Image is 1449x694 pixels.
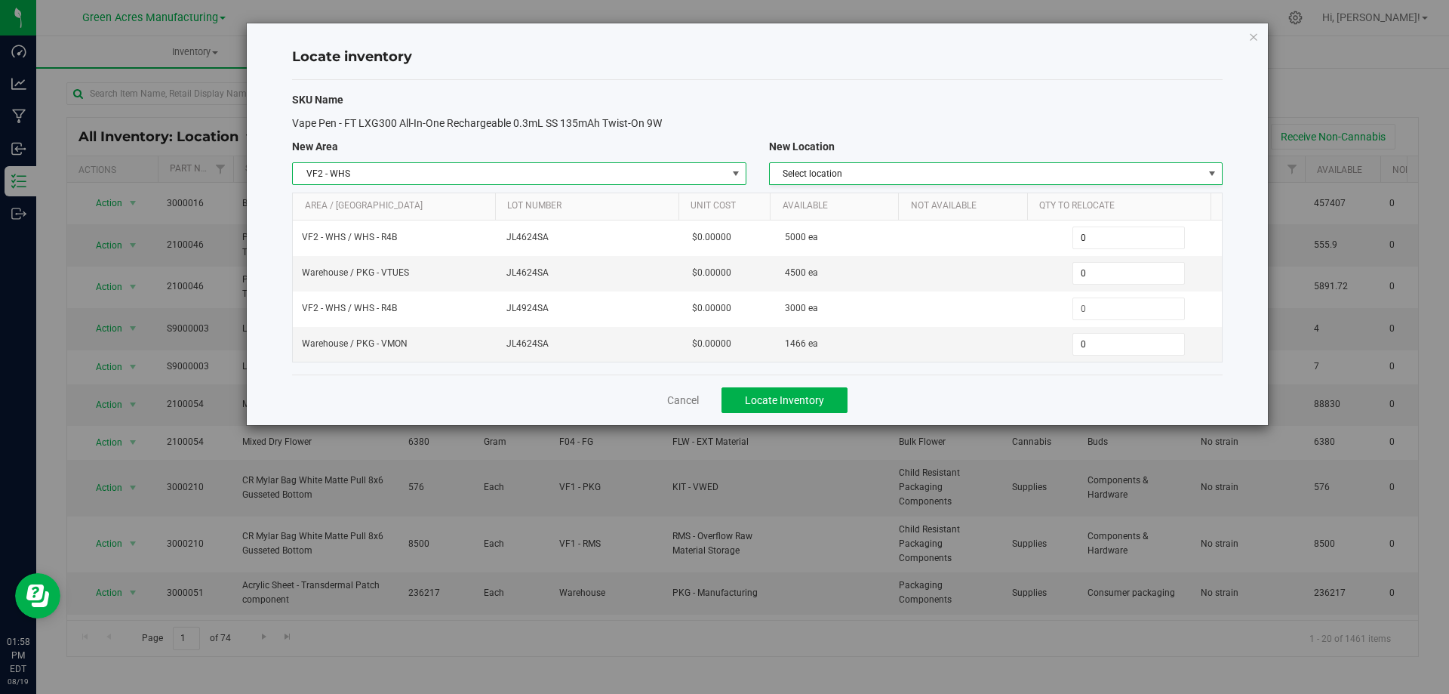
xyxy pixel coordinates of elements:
[292,94,343,106] span: SKU Name
[15,573,60,618] iframe: Resource center
[769,140,835,153] span: New Location
[292,117,662,129] span: Vape Pen - FT LXG300 All-In-One Rechargeable 0.3mL SS 135mAh Twist-On 9W
[305,200,490,212] a: Area / [GEOGRAPHIC_DATA]
[1203,163,1222,184] span: select
[302,266,409,280] span: Warehouse / PKG - VTUES
[692,230,731,245] span: $0.00000
[506,230,674,245] span: JL4624SA
[302,301,397,316] span: VF2 - WHS / WHS - R4B
[506,301,674,316] span: JL4924SA
[292,48,1223,67] h4: Locate inventory
[667,393,699,408] a: Cancel
[506,266,674,280] span: JL4624SA
[692,337,731,351] span: $0.00000
[292,140,338,153] span: New Area
[506,337,674,351] span: JL4624SA
[691,200,764,212] a: Unit Cost
[692,266,731,280] span: $0.00000
[745,394,824,406] span: Locate Inventory
[770,163,1203,184] span: Select location
[302,337,408,351] span: Warehouse / PKG - VMON
[507,200,672,212] a: Lot Number
[692,301,731,316] span: $0.00000
[726,163,745,184] span: select
[721,387,848,413] button: Locate Inventory
[293,163,726,184] span: VF2 - WHS
[302,230,397,245] span: VF2 - WHS / WHS - R4B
